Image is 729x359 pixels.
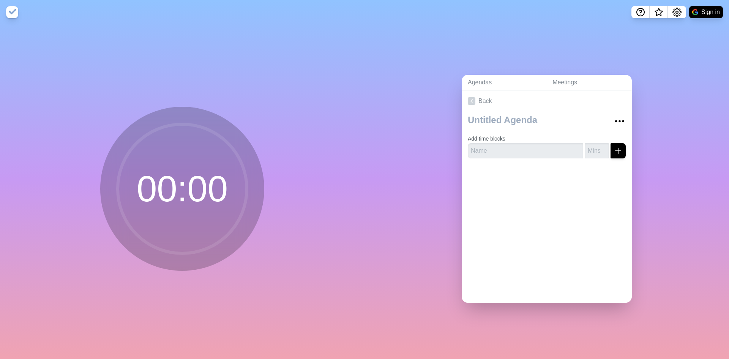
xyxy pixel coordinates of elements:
button: What’s new [650,6,668,18]
label: Add time blocks [468,136,505,142]
input: Mins [585,143,609,158]
input: Name [468,143,583,158]
button: Help [631,6,650,18]
button: Sign in [689,6,723,18]
a: Meetings [546,75,632,90]
button: More [612,114,627,129]
a: Back [462,90,632,112]
img: timeblocks logo [6,6,18,18]
img: google logo [692,9,698,15]
button: Settings [668,6,686,18]
a: Agendas [462,75,546,90]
